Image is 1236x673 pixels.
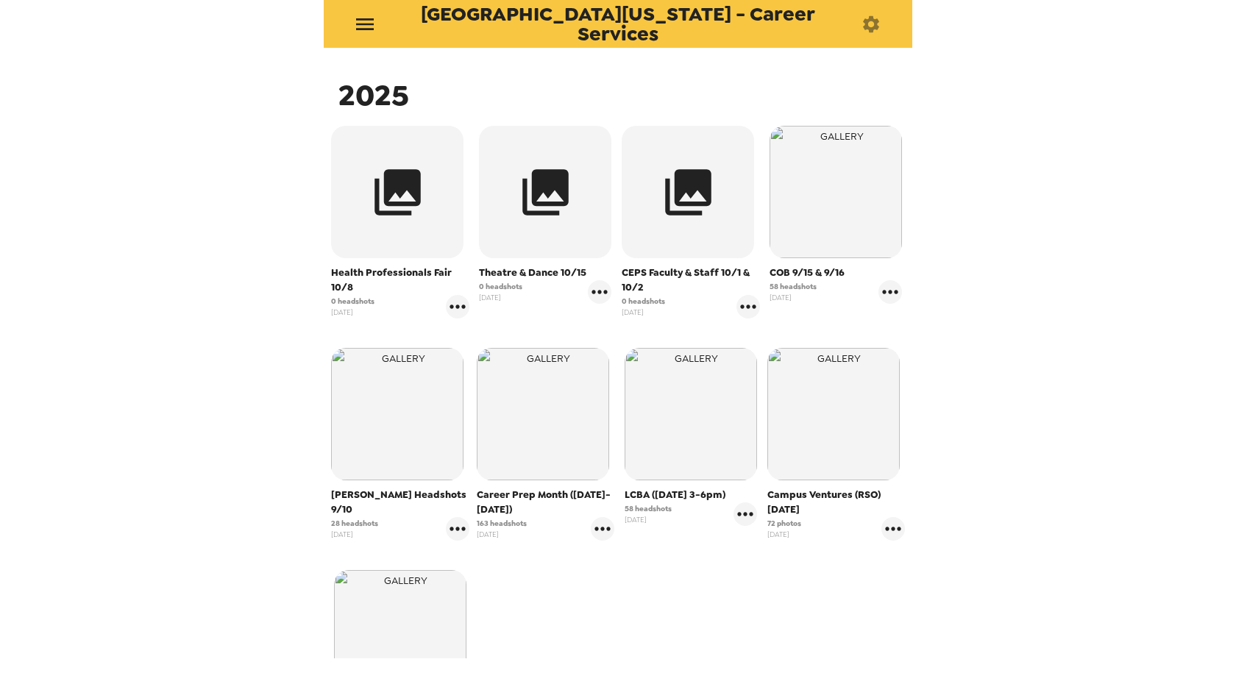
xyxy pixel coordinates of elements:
[625,503,672,514] span: 58 headshots
[622,307,665,318] span: [DATE]
[625,488,757,502] span: LCBA ([DATE] 3-6pm)
[331,529,378,540] span: [DATE]
[767,518,801,529] span: 72 photos
[388,4,847,43] span: [GEOGRAPHIC_DATA][US_STATE] - Career Services
[588,280,611,304] button: gallery menu
[770,281,817,292] span: 58 headshots
[878,280,902,304] button: gallery menu
[331,307,374,318] span: [DATE]
[591,517,614,541] button: gallery menu
[331,296,374,307] span: 0 headshots
[734,502,757,526] button: gallery menu
[736,295,760,318] button: gallery menu
[331,266,469,295] span: Health Professionals Fair 10/8
[338,76,409,115] span: 2025
[625,514,672,525] span: [DATE]
[767,529,801,540] span: [DATE]
[446,295,469,318] button: gallery menu
[767,348,900,480] img: gallery
[767,488,906,517] span: Campus Ventures (RSO) [DATE]
[770,126,902,258] img: gallery
[479,266,611,280] span: Theatre & Dance 10/15
[446,517,469,541] button: gallery menu
[770,266,902,280] span: COB 9/15 & 9/16
[881,517,905,541] button: gallery menu
[625,348,757,480] img: gallery
[477,488,615,517] span: Career Prep Month ([DATE]-[DATE])
[477,348,609,480] img: gallery
[477,518,527,529] span: 163 headshots
[479,281,522,292] span: 0 headshots
[770,292,817,303] span: [DATE]
[331,518,378,529] span: 28 headshots
[331,488,469,517] span: [PERSON_NAME] Headshots 9/10
[622,266,760,295] span: CEPS Faculty & Staff 10/1 & 10/2
[622,296,665,307] span: 0 headshots
[479,292,522,303] span: [DATE]
[331,348,464,480] img: gallery
[477,529,527,540] span: [DATE]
